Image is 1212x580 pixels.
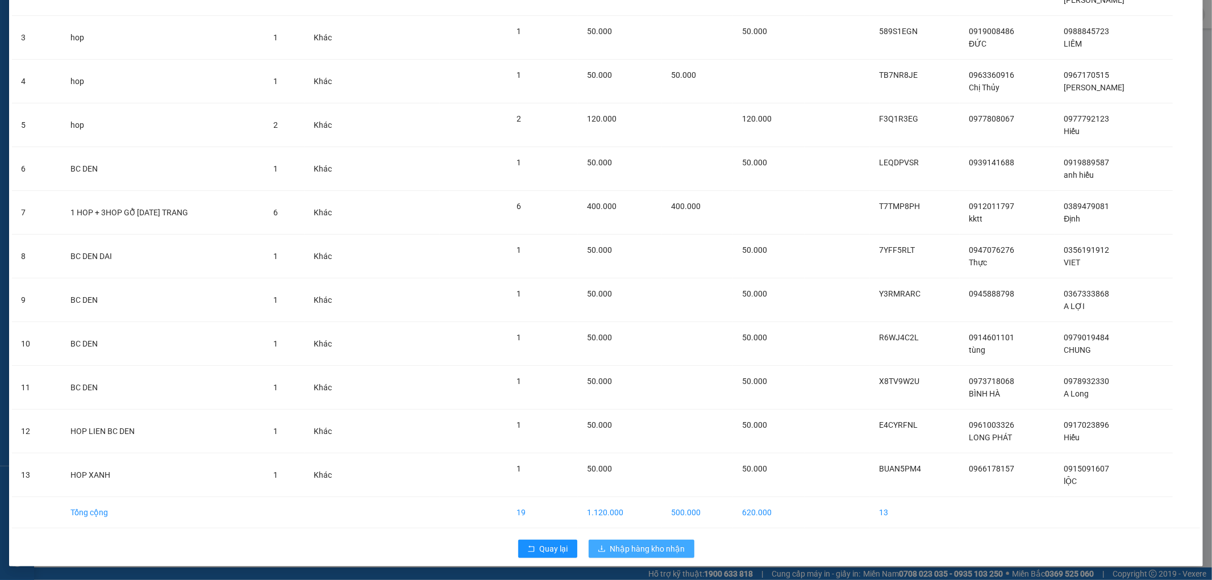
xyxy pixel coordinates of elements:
span: 0939141688 [969,158,1014,167]
td: BC DEN [61,278,264,322]
span: 0973718068 [969,377,1014,386]
td: BC DEN [61,366,264,410]
span: 50.000 [742,289,767,298]
td: HOP LIEN BC DEN [61,410,264,453]
span: 0963360916 [969,70,1014,80]
td: hop [61,16,264,60]
span: 50.000 [587,377,612,386]
span: A LỢI [1064,302,1085,311]
td: 1.120.000 [578,497,662,528]
td: Khác [305,191,359,235]
span: F3Q1R3EG [879,114,918,123]
td: Tổng cộng [61,497,264,528]
span: 1 [273,33,278,42]
td: BC DEN [61,147,264,191]
span: lỘC [1064,477,1077,486]
span: 0977808067 [969,114,1014,123]
span: 50.000 [742,245,767,254]
span: CHUNG [1064,345,1092,354]
td: hop [61,60,264,103]
span: 6 [273,208,278,217]
span: 0914601101 [969,333,1014,342]
span: T7TMP8PH [879,202,920,211]
span: E4CYRFNL [879,420,918,429]
span: 50.000 [587,333,612,342]
td: 9 [12,278,61,322]
button: downloadNhập hàng kho nhận [589,540,694,558]
span: VIET [1064,258,1081,267]
td: Khác [305,278,359,322]
span: kktt [969,214,982,223]
td: 19 [507,497,578,528]
td: Khác [305,235,359,278]
span: 2 [517,114,521,123]
span: R6WJ4C2L [879,333,919,342]
span: 1 [517,245,521,254]
span: 400.000 [587,202,617,211]
span: 400.000 [671,202,701,211]
td: 13 [870,497,960,528]
span: 1 [517,464,521,473]
td: Khác [305,16,359,60]
td: 8 [12,235,61,278]
td: Khác [305,366,359,410]
span: 50.000 [587,27,612,36]
td: BC DEN [61,322,264,366]
td: Khác [305,453,359,497]
span: Hiếu [1064,433,1080,442]
button: rollbackQuay lại [518,540,577,558]
span: 1 [517,158,521,167]
td: 11 [12,366,61,410]
span: 0978932330 [1064,377,1110,386]
span: Quay lại [540,543,568,555]
span: 1 [273,339,278,348]
td: HOP XANH [61,453,264,497]
span: 50.000 [742,464,767,473]
td: Khác [305,60,359,103]
span: 7YFF5RLT [879,245,915,254]
span: 0967170515 [1064,70,1110,80]
span: 1 [273,164,278,173]
span: 0389479081 [1064,202,1110,211]
td: 5 [12,103,61,147]
span: 0945888798 [969,289,1014,298]
td: 620.000 [733,497,804,528]
td: hop [61,103,264,147]
span: BUAN5PM4 [879,464,921,473]
span: 50.000 [742,333,767,342]
span: 1 [273,383,278,392]
span: 0912011797 [969,202,1014,211]
span: 0367333868 [1064,289,1110,298]
span: 0917023896 [1064,420,1110,429]
span: 0919008486 [969,27,1014,36]
td: 10 [12,322,61,366]
span: 1 [517,333,521,342]
td: Khác [305,147,359,191]
span: LEQDPVSR [879,158,919,167]
td: Khác [305,410,359,453]
span: 1 [517,420,521,429]
span: 1 [273,295,278,304]
span: TB7NR8JE [879,70,918,80]
span: 1 [517,289,521,298]
span: 1 [273,252,278,261]
span: 0961003326 [969,420,1014,429]
td: Khác [305,322,359,366]
span: 50.000 [671,70,696,80]
span: 1 [517,70,521,80]
span: Nhập hàng kho nhận [610,543,685,555]
span: 50.000 [742,420,767,429]
span: 50.000 [587,70,612,80]
span: 50.000 [587,420,612,429]
span: 50.000 [587,464,612,473]
span: 50.000 [587,158,612,167]
span: [PERSON_NAME] [1064,83,1125,92]
span: Chị Thủy [969,83,999,92]
span: BÌNH HÀ [969,389,1000,398]
span: 50.000 [587,289,612,298]
td: 6 [12,147,61,191]
span: 0966178157 [969,464,1014,473]
span: 1 [273,470,278,479]
span: 589S1EGN [879,27,918,36]
td: 3 [12,16,61,60]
